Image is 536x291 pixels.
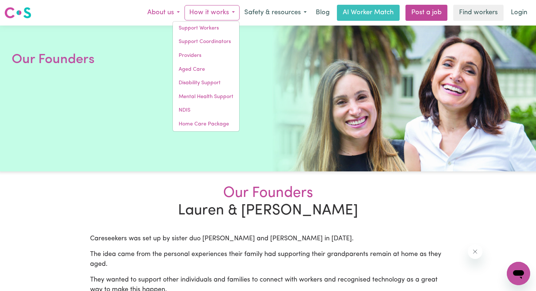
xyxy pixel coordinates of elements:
span: Our Founders [90,185,446,202]
button: About us [143,5,185,20]
iframe: Button to launch messaging window [507,262,530,285]
button: Safety & resources [240,5,311,20]
h2: Lauren & [PERSON_NAME] [86,185,450,220]
a: Login [506,5,532,21]
a: Disability Support [173,76,239,90]
a: Support Coordinators [173,35,239,49]
a: Support Workers [173,22,239,35]
img: Careseekers logo [4,6,31,19]
a: Providers [173,49,239,63]
iframe: Close message [468,244,482,259]
h1: Our Founders [12,50,187,69]
a: Find workers [453,5,504,21]
a: Aged Care [173,63,239,77]
button: How it works [185,5,240,20]
div: How it works [172,21,240,132]
a: Careseekers logo [4,4,31,21]
a: Blog [311,5,334,21]
a: AI Worker Match [337,5,400,21]
a: NDIS [173,104,239,117]
span: Need any help? [4,5,44,11]
a: Home Care Package [173,117,239,131]
p: Careseekers was set up by sister duo [PERSON_NAME] and [PERSON_NAME] in [DATE]. [90,234,446,244]
a: Post a job [405,5,447,21]
a: Mental Health Support [173,90,239,104]
p: The idea came from the personal experiences their family had supporting their grandparents remain... [90,250,446,269]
